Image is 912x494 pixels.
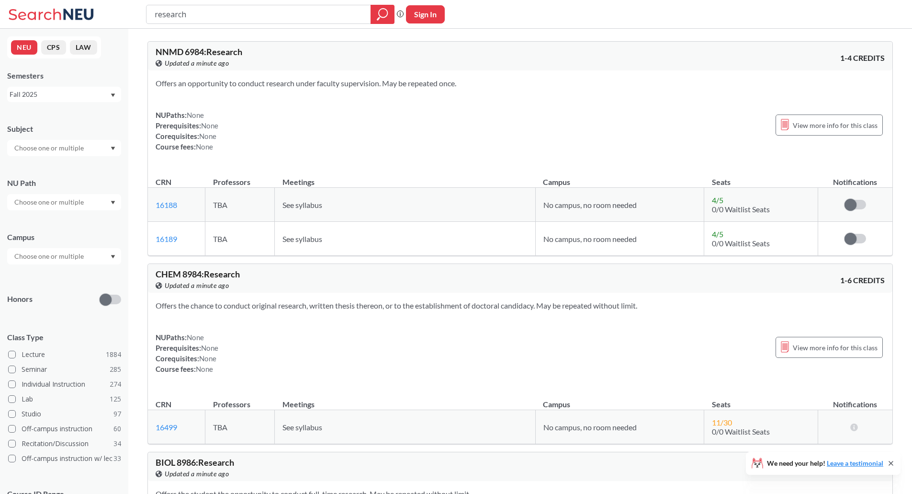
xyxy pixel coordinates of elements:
[7,124,121,134] div: Subject
[199,132,216,140] span: None
[205,167,275,188] th: Professors
[205,390,275,410] th: Professors
[154,6,364,23] input: Class, professor, course number, "phrase"
[10,89,110,100] div: Fall 2025
[113,453,121,464] span: 33
[156,46,242,57] span: NNMD 6984 : Research
[156,110,218,152] div: NUPaths: Prerequisites: Corequisites: Course fees:
[712,230,723,239] span: 4 / 5
[406,5,445,23] button: Sign In
[371,5,394,24] div: magnifying glass
[712,239,770,248] span: 0/0 Waitlist Seats
[7,178,121,188] div: NU Path
[704,390,818,410] th: Seats
[187,333,204,342] span: None
[535,167,704,188] th: Campus
[165,280,229,291] span: Updated a minute ago
[7,294,33,305] p: Honors
[8,378,121,391] label: Individual Instruction
[187,111,204,119] span: None
[111,201,115,205] svg: Dropdown arrow
[41,40,66,55] button: CPS
[156,332,218,374] div: NUPaths: Prerequisites: Corequisites: Course fees:
[8,423,121,435] label: Off-campus instruction
[840,53,885,63] span: 1-4 CREDITS
[111,147,115,150] svg: Dropdown arrow
[7,332,121,343] span: Class Type
[7,87,121,102] div: Fall 2025Dropdown arrow
[201,344,218,352] span: None
[8,363,121,376] label: Seminar
[10,142,90,154] input: Choose one or multiple
[113,424,121,434] span: 60
[110,394,121,404] span: 125
[199,354,216,363] span: None
[113,409,121,419] span: 97
[535,222,704,256] td: No campus, no room needed
[7,70,121,81] div: Semesters
[8,437,121,450] label: Recitation/Discussion
[70,40,97,55] button: LAW
[712,427,770,436] span: 0/0 Waitlist Seats
[156,300,885,311] section: Offers the chance to conduct original research, written thesis thereon, or to the establishment o...
[10,196,90,208] input: Choose one or multiple
[8,452,121,465] label: Off-campus instruction w/ lec
[8,393,121,405] label: Lab
[8,348,121,361] label: Lecture
[767,460,883,467] span: We need your help!
[156,200,177,209] a: 16188
[7,194,121,210] div: Dropdown arrow
[7,140,121,156] div: Dropdown arrow
[196,142,213,151] span: None
[7,248,121,264] div: Dropdown arrow
[282,234,322,243] span: See syllabus
[205,410,275,444] td: TBA
[818,167,893,188] th: Notifications
[201,121,218,130] span: None
[156,457,234,468] span: BIOL 8986 : Research
[275,167,535,188] th: Meetings
[156,234,177,243] a: 16189
[840,275,885,286] span: 1-6 CREDITS
[156,399,171,410] div: CRN
[8,408,121,420] label: Studio
[156,269,240,279] span: CHEM 8984 : Research
[282,200,322,209] span: See syllabus
[10,251,90,262] input: Choose one or multiple
[165,469,229,479] span: Updated a minute ago
[712,418,732,427] span: 11 / 30
[156,78,885,89] section: Offers an opportunity to conduct research under faculty supervision. May be repeated once.
[712,205,770,214] span: 0/0 Waitlist Seats
[205,222,275,256] td: TBA
[827,459,883,467] a: Leave a testimonial
[106,349,121,360] span: 1884
[704,167,818,188] th: Seats
[275,390,535,410] th: Meetings
[156,177,171,187] div: CRN
[113,438,121,449] span: 34
[282,423,322,432] span: See syllabus
[11,40,37,55] button: NEU
[7,232,121,242] div: Campus
[196,365,213,373] span: None
[818,390,893,410] th: Notifications
[111,255,115,259] svg: Dropdown arrow
[110,379,121,390] span: 274
[793,342,878,354] span: View more info for this class
[793,119,878,131] span: View more info for this class
[712,195,723,205] span: 4 / 5
[535,188,704,222] td: No campus, no room needed
[535,410,704,444] td: No campus, no room needed
[110,364,121,375] span: 285
[111,93,115,97] svg: Dropdown arrow
[156,423,177,432] a: 16499
[165,58,229,69] span: Updated a minute ago
[535,390,704,410] th: Campus
[205,188,275,222] td: TBA
[377,8,388,21] svg: magnifying glass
